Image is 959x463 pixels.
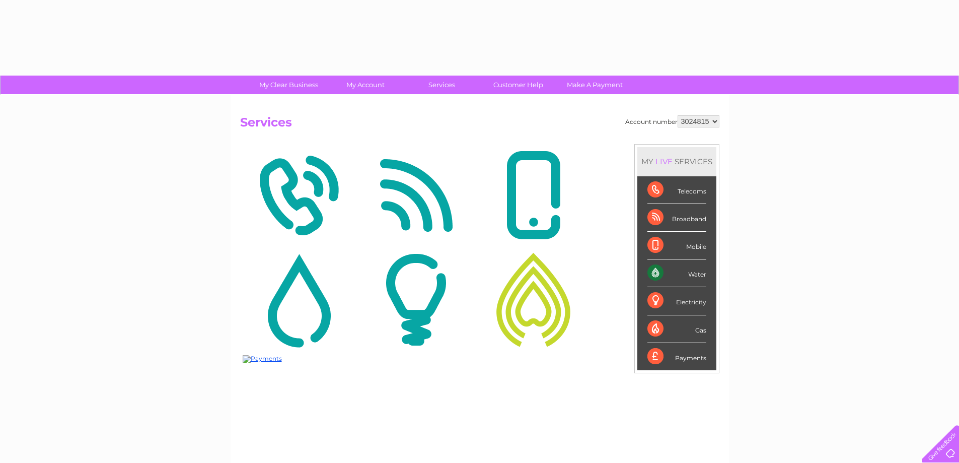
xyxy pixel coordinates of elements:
a: Services [400,76,483,94]
div: Mobile [647,232,706,259]
img: Electricity [360,251,472,349]
h2: Services [240,115,719,135]
img: Telecoms [243,147,355,244]
a: My Clear Business [247,76,330,94]
img: Gas [477,251,589,349]
img: Broadband [360,147,472,244]
div: Broadband [647,204,706,232]
a: Make A Payment [553,76,636,94]
a: My Account [324,76,407,94]
img: Water [243,251,355,349]
a: Customer Help [477,76,560,94]
div: Electricity [647,287,706,315]
div: Payments [647,343,706,370]
img: Mobile [477,147,589,244]
div: MY SERVICES [637,147,716,176]
div: Gas [647,315,706,343]
div: Telecoms [647,176,706,204]
div: Account number [625,115,719,127]
div: LIVE [653,157,675,166]
div: Water [647,259,706,287]
img: Payments [243,355,282,363]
